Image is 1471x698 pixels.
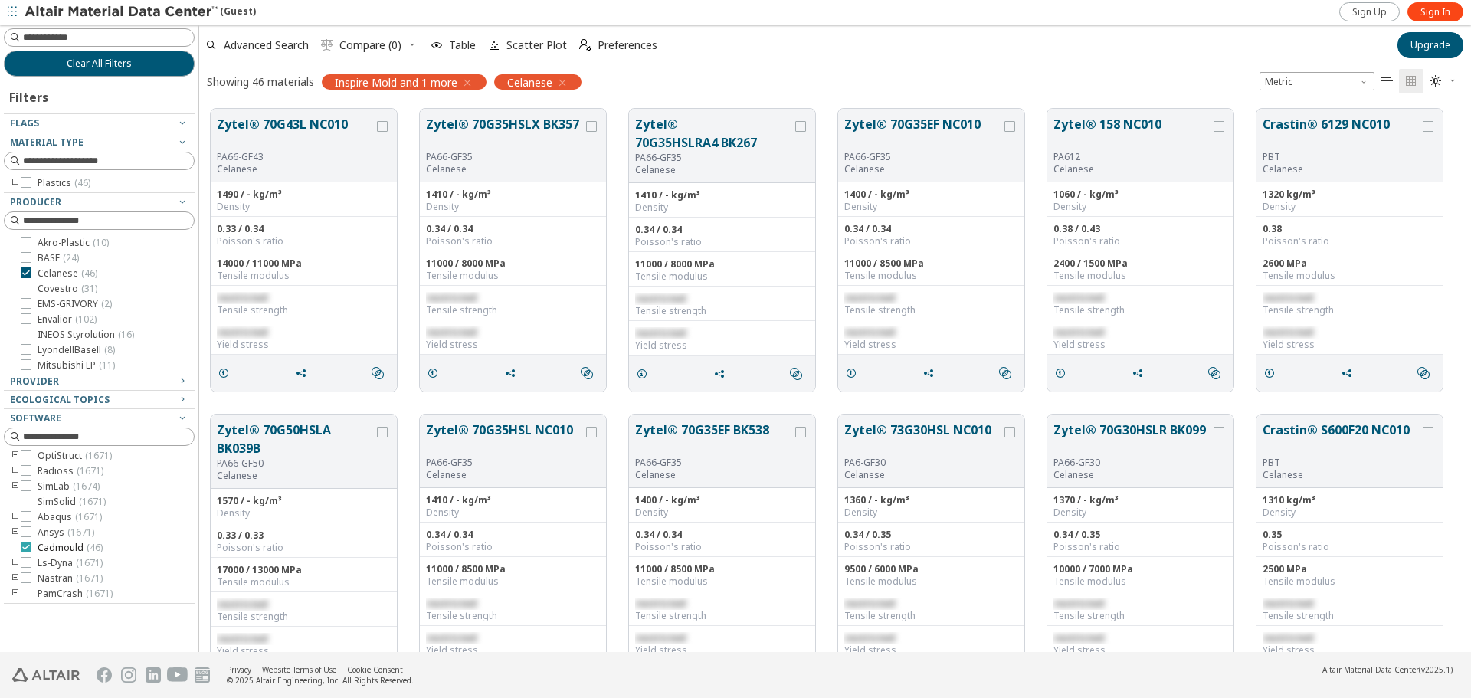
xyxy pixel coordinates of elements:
[75,313,97,326] span: ( 102 )
[1417,367,1430,379] i: 
[629,359,661,389] button: Details
[1352,6,1387,18] span: Sign Up
[1405,75,1417,87] i: 
[426,201,600,213] div: Density
[1053,631,1104,644] span: restricted
[1263,563,1437,575] div: 2500 MPa
[1047,358,1079,388] button: Details
[365,358,397,388] button: Similar search
[1263,339,1437,351] div: Yield stress
[217,201,391,213] div: Density
[635,644,809,657] div: Yield stress
[1053,541,1227,553] div: Poisson's ratio
[1423,69,1463,93] button: Theme
[217,304,391,316] div: Tensile strength
[426,494,600,506] div: 1410 / - kg/m³
[217,470,374,482] p: Celanese
[217,529,391,542] div: 0.33 / 0.33
[426,469,583,481] p: Celanese
[635,529,809,541] div: 0.34 / 0.34
[426,326,477,339] span: restricted
[1407,2,1463,21] a: Sign In
[1263,235,1437,247] div: Poisson's ratio
[217,632,267,645] span: restricted
[76,556,103,569] span: ( 1671 )
[844,597,895,610] span: restricted
[288,358,320,388] button: Share
[38,465,103,477] span: Radioss
[844,610,1018,622] div: Tensile strength
[217,115,374,151] button: Zytel® 70G43L NC010
[1053,115,1211,151] button: Zytel® 158 NC010
[38,557,103,569] span: Ls-Dyna
[10,588,21,600] i: toogle group
[1053,457,1211,469] div: PA66-GF30
[1053,151,1211,163] div: PA612
[10,465,21,477] i: toogle group
[449,40,476,51] span: Table
[38,359,115,372] span: Mitsubishi EP
[1263,644,1437,657] div: Yield stress
[506,40,567,51] span: Scatter Plot
[844,201,1018,213] div: Density
[217,188,391,201] div: 1490 / - kg/m³
[844,270,1018,282] div: Tensile modulus
[74,176,90,189] span: ( 46 )
[635,270,809,283] div: Tensile modulus
[1053,529,1227,541] div: 0.34 / 0.35
[217,291,267,304] span: restricted
[38,496,106,508] span: SimSolid
[426,529,600,541] div: 0.34 / 0.34
[77,464,103,477] span: ( 1671 )
[1263,188,1437,201] div: 1320 kg/m³
[75,510,102,523] span: ( 1671 )
[1053,469,1211,481] p: Celanese
[1263,421,1420,457] button: Crastin® S600F20 NC010
[635,494,809,506] div: 1400 / - kg/m³
[1260,72,1374,90] div: Unit System
[4,391,195,409] button: Ecological Topics
[1322,664,1419,675] span: Altair Material Data Center
[10,393,110,406] span: Ecological Topics
[844,506,1018,519] div: Density
[339,40,401,51] span: Compare (0)
[844,457,1001,469] div: PA6-GF30
[844,115,1001,151] button: Zytel® 70G35EF NC010
[844,163,1001,175] p: Celanese
[635,326,686,339] span: restricted
[581,367,593,379] i: 
[1399,69,1423,93] button: Tile View
[4,133,195,152] button: Material Type
[93,236,109,249] span: ( 10 )
[844,151,1001,163] div: PA66-GF35
[1263,494,1437,506] div: 1310 kg/m³
[1263,506,1437,519] div: Density
[10,375,59,388] span: Provider
[1053,304,1227,316] div: Tensile strength
[25,5,256,20] div: (Guest)
[635,115,792,152] button: Zytel® 70G35HSLRA4 BK267
[1263,270,1437,282] div: Tensile modulus
[635,631,686,644] span: restricted
[844,326,895,339] span: restricted
[217,645,391,657] div: Yield stress
[10,195,61,208] span: Producer
[426,151,583,163] div: PA66-GF35
[1334,358,1366,388] button: Share
[635,202,809,214] div: Density
[1263,457,1420,469] div: PBT
[635,575,809,588] div: Tensile modulus
[426,235,600,247] div: Poisson's ratio
[1263,291,1313,304] span: restricted
[217,611,391,623] div: Tensile strength
[38,177,90,189] span: Plastics
[217,326,267,339] span: restricted
[426,563,600,575] div: 11000 / 8500 MPa
[10,526,21,539] i: toogle group
[426,257,600,270] div: 11000 / 8000 MPa
[1053,270,1227,282] div: Tensile modulus
[67,57,132,70] span: Clear All Filters
[1053,597,1104,610] span: restricted
[10,136,84,149] span: Material Type
[38,298,112,310] span: EMS-GRIVORY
